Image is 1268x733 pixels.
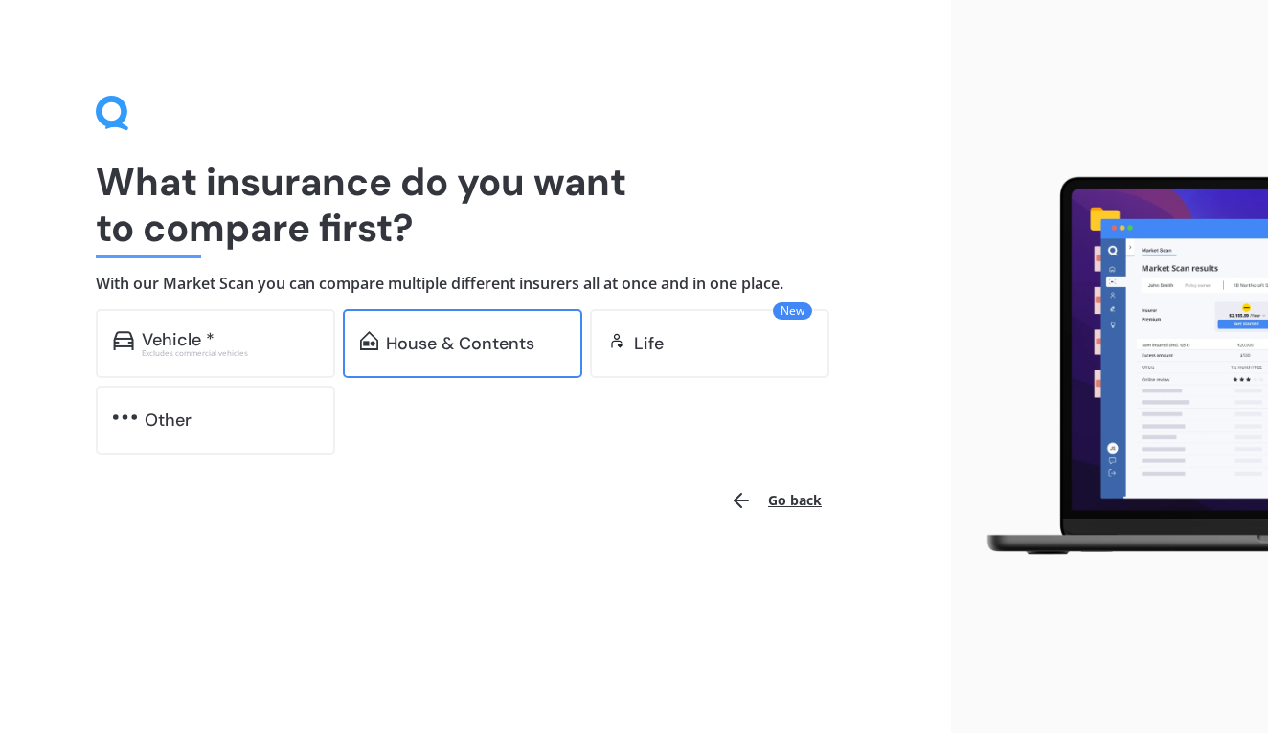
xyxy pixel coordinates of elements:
[360,331,378,350] img: home-and-contents.b802091223b8502ef2dd.svg
[966,168,1268,564] img: laptop.webp
[773,302,812,320] span: New
[142,330,215,349] div: Vehicle *
[96,159,855,251] h1: What insurance do you want to compare first?
[96,274,855,294] h4: With our Market Scan you can compare multiple different insurers all at once and in one place.
[718,478,833,523] button: Go back
[113,408,137,427] img: other.81dba5aafe580aa69f38.svg
[634,334,664,353] div: Life
[607,331,626,350] img: life.f720d6a2d7cdcd3ad642.svg
[145,411,192,430] div: Other
[386,334,534,353] div: House & Contents
[113,331,134,350] img: car.f15378c7a67c060ca3f3.svg
[142,349,318,357] div: Excludes commercial vehicles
